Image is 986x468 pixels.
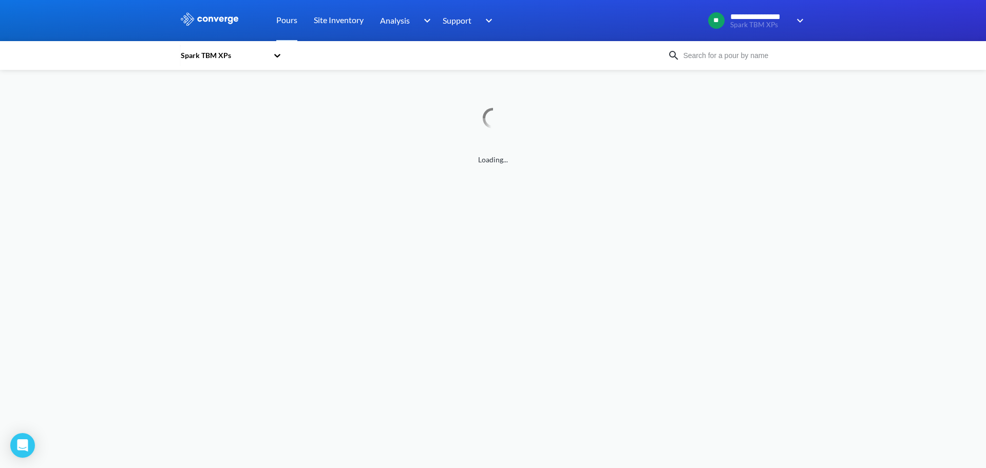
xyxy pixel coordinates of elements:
[10,433,35,458] div: Open Intercom Messenger
[180,50,268,61] div: Spark TBM XPs
[479,14,495,27] img: downArrow.svg
[180,12,239,26] img: logo_ewhite.svg
[443,14,471,27] span: Support
[668,49,680,62] img: icon-search.svg
[180,154,806,165] span: Loading...
[417,14,433,27] img: downArrow.svg
[380,14,410,27] span: Analysis
[790,14,806,27] img: downArrow.svg
[730,21,790,29] span: Spark TBM XPs
[680,50,804,61] input: Search for a pour by name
